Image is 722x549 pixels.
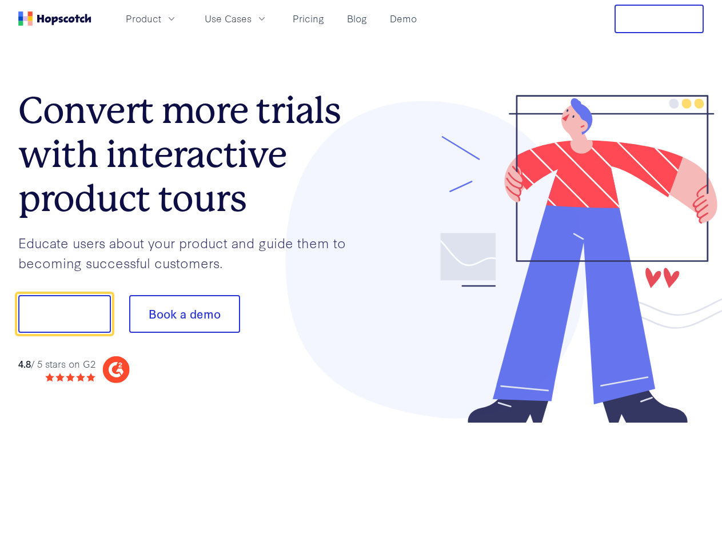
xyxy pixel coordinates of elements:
button: Use Cases [198,9,274,28]
div: / 5 stars on G2 [18,357,95,371]
a: Pricing [288,9,329,28]
span: Use Cases [205,11,252,26]
button: Book a demo [129,295,240,333]
p: Educate users about your product and guide them to becoming successful customers. [18,233,361,272]
button: Free Trial [615,5,704,33]
span: Product [126,11,161,26]
h1: Convert more trials with interactive product tours [18,89,361,220]
button: Product [119,9,184,28]
a: Demo [385,9,421,28]
a: Blog [342,9,372,28]
strong: 4.8 [18,357,31,370]
button: Show me! [18,295,111,333]
a: Home [18,11,91,26]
